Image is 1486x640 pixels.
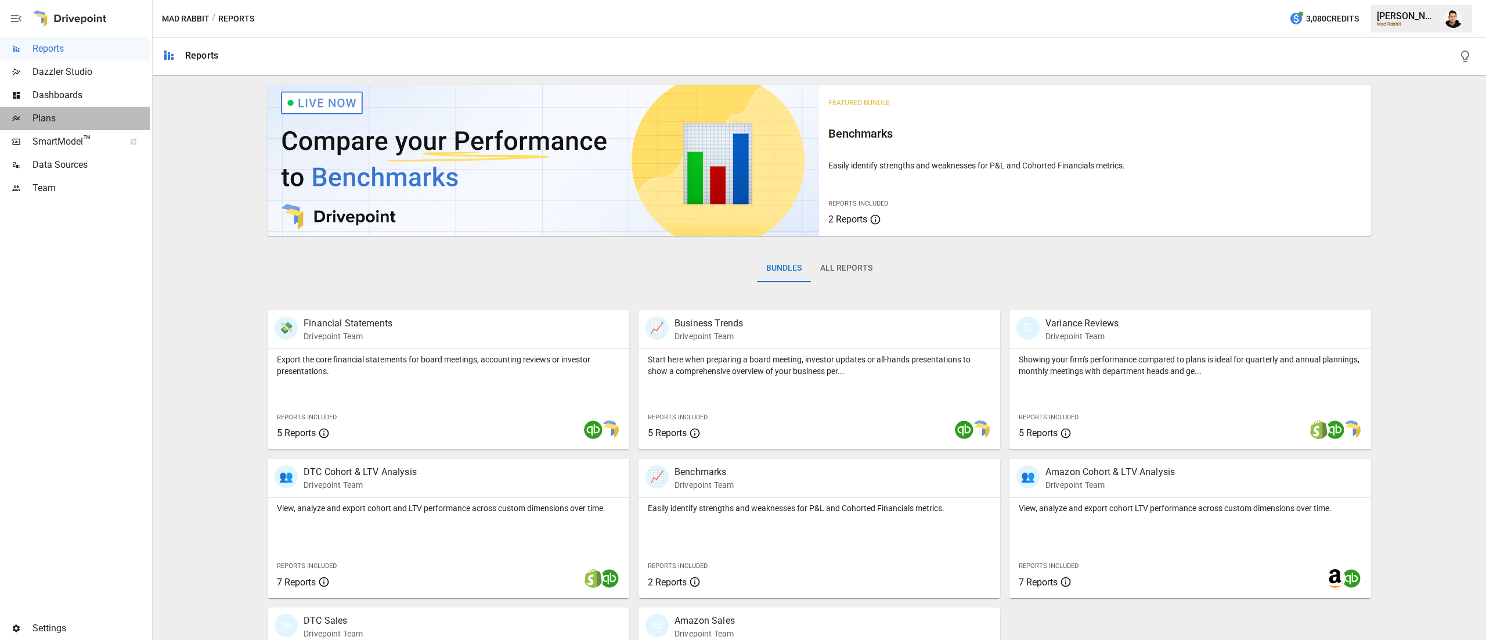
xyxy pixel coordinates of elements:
div: [PERSON_NAME] [1377,10,1437,21]
span: 7 Reports [277,577,316,588]
span: Reports Included [1019,562,1079,570]
h6: Benchmarks [828,124,1361,143]
div: 👥 [275,465,298,488]
span: SmartModel [33,135,117,149]
img: smart model [1342,420,1361,439]
p: Drivepoint Team [675,479,734,491]
p: Easily identify strengths and weaknesses for P&L and Cohorted Financials metrics. [648,502,991,514]
span: 5 Reports [277,427,316,438]
p: View, analyze and export cohort LTV performance across custom dimensions over time. [1019,502,1362,514]
span: Reports Included [1019,414,1079,421]
p: Variance Reviews [1045,317,1119,330]
img: smart model [971,420,990,439]
img: video thumbnail [268,85,819,236]
span: Featured Bundle [828,99,890,107]
p: Amazon Cohort & LTV Analysis [1045,465,1175,479]
span: ™ [83,133,91,148]
div: Reports [185,50,218,61]
div: Mad Rabbit [1377,21,1437,27]
p: View, analyze and export cohort and LTV performance across custom dimensions over time. [277,502,620,514]
span: Data Sources [33,158,150,172]
p: Drivepoint Team [675,628,735,639]
span: 5 Reports [648,427,687,438]
span: Settings [33,621,150,635]
span: Reports Included [277,414,337,421]
span: 2 Reports [648,577,687,588]
img: quickbooks [1342,569,1361,588]
p: Business Trends [675,317,743,330]
button: Mad Rabbit [162,12,210,26]
span: 7 Reports [1019,577,1058,588]
div: 💸 [275,317,298,340]
div: 👥 [1016,465,1040,488]
img: shopify [584,569,603,588]
p: Financial Statements [304,317,392,330]
img: quickbooks [584,420,603,439]
div: 📈 [645,317,669,340]
span: Reports Included [277,562,337,570]
span: Reports Included [648,562,708,570]
button: All Reports [811,254,882,282]
span: Reports [33,42,150,56]
span: 5 Reports [1019,427,1058,438]
button: Francisco Sanchez [1437,2,1470,35]
p: DTC Cohort & LTV Analysis [304,465,417,479]
img: quickbooks [1326,420,1344,439]
img: smart model [600,420,619,439]
p: Amazon Sales [675,614,735,628]
img: quickbooks [600,569,619,588]
span: Dashboards [33,88,150,102]
p: Benchmarks [675,465,734,479]
img: shopify [1310,420,1328,439]
p: Drivepoint Team [304,479,417,491]
span: Reports Included [648,414,708,421]
span: Reports Included [828,200,888,207]
div: 📈 [645,465,669,488]
p: Drivepoint Team [1045,479,1175,491]
p: Drivepoint Team [304,628,363,639]
p: Start here when preparing a board meeting, investor updates or all-hands presentations to show a ... [648,354,991,377]
div: 🗓 [1016,317,1040,340]
span: 2 Reports [828,214,867,225]
button: 3,080Credits [1285,8,1364,30]
p: DTC Sales [304,614,363,628]
p: Showing your firm's performance compared to plans is ideal for quarterly and annual plannings, mo... [1019,354,1362,377]
p: Drivepoint Team [1045,330,1119,342]
button: Bundles [757,254,811,282]
img: amazon [1326,569,1344,588]
p: Drivepoint Team [675,330,743,342]
p: Export the core financial statements for board meetings, accounting reviews or investor presentat... [277,354,620,377]
div: 🛍 [275,614,298,637]
span: 3,080 Credits [1306,12,1359,26]
span: Plans [33,112,150,125]
p: Drivepoint Team [304,330,392,342]
img: Francisco Sanchez [1444,9,1463,28]
p: Easily identify strengths and weaknesses for P&L and Cohorted Financials metrics. [828,160,1361,171]
div: 🛍 [645,614,669,637]
span: Team [33,181,150,195]
div: / [212,12,216,26]
img: quickbooks [955,420,973,439]
span: Dazzler Studio [33,65,150,79]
